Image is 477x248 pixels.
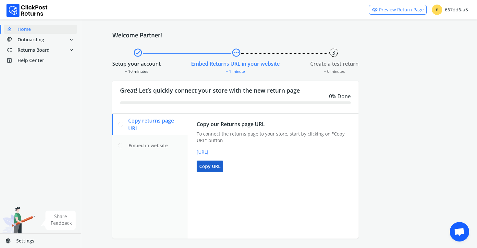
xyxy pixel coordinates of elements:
[120,92,351,100] div: 0 % Done
[369,5,427,15] a: visibilityPreview Return Page
[310,68,359,74] div: ~ 6 minutes
[112,68,161,74] div: ~ 10 minutes
[197,149,349,155] a: [URL]
[18,36,44,43] span: Onboarding
[112,81,359,113] div: Great! Let’s quickly connect your store with the new return page
[432,5,442,15] span: 6
[16,238,34,244] span: Settings
[128,117,182,132] span: Copy returns page URL
[128,142,168,149] span: Embed in website
[4,25,77,34] a: homeHome
[450,222,469,241] div: Open chat
[68,46,74,55] span: expand_more
[68,35,74,44] span: expand_more
[112,60,161,68] div: Setup your account
[6,35,18,44] span: handshake
[18,47,50,53] span: Returns Board
[6,56,18,65] span: help_center
[41,211,76,230] img: share feedback
[432,5,468,15] div: 667dd6-a5
[133,47,143,59] span: check_circle
[329,48,338,57] button: 3
[372,5,378,14] span: visibility
[4,56,77,65] a: help_centerHelp Center
[310,60,359,68] div: Create a test return
[5,236,16,245] span: settings
[18,57,44,64] span: Help Center
[6,25,18,34] span: home
[112,31,446,39] h4: Welcome Partner!
[197,131,349,144] div: To connect the returns page to your store, start by clicking on "Copy URL" button
[6,4,48,17] img: Logo
[197,161,223,172] button: Copy URL
[18,26,31,33] span: Home
[197,120,349,128] div: Copy our Returns page URL
[191,68,280,74] div: ~ 1 minute
[191,60,280,68] div: Embed Returns URL in your website
[231,47,241,59] span: pending
[6,46,18,55] span: low_priority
